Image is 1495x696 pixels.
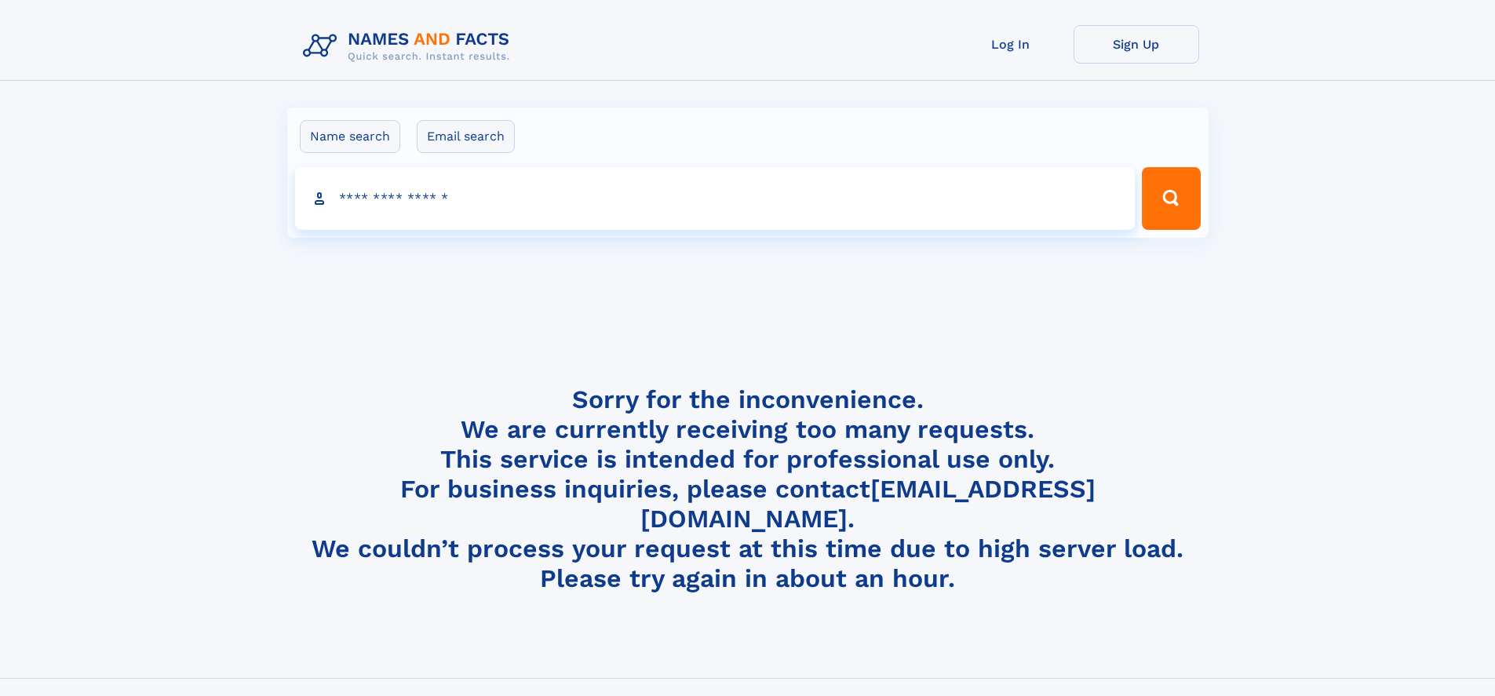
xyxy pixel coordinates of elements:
[1074,25,1199,64] a: Sign Up
[1142,167,1200,230] button: Search Button
[295,167,1136,230] input: search input
[640,474,1096,534] a: [EMAIL_ADDRESS][DOMAIN_NAME]
[417,120,515,153] label: Email search
[297,384,1199,594] h4: Sorry for the inconvenience. We are currently receiving too many requests. This service is intend...
[948,25,1074,64] a: Log In
[300,120,400,153] label: Name search
[297,25,523,67] img: Logo Names and Facts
